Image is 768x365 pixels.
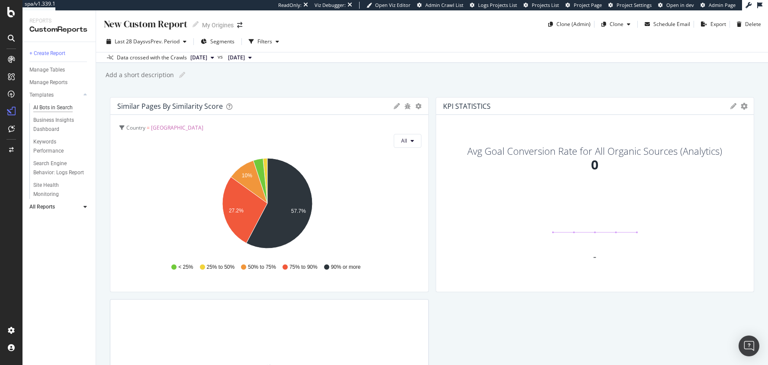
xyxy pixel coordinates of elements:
span: < 25% [178,264,193,271]
span: vs [218,53,225,61]
div: Filters [257,38,272,45]
span: 90% or more [331,264,361,271]
div: Add a short description [105,71,174,79]
div: 0 [591,156,598,174]
div: Delete [745,20,761,28]
a: Admin Crawl List [417,2,463,9]
a: Templates [29,91,81,100]
button: Segments [197,35,238,49]
div: AI Bots in Search [33,103,73,112]
a: AI Bots in Search [33,103,90,112]
span: 75% to 90% [289,264,318,271]
div: Business Insights Dashboard [33,116,83,134]
div: arrow-right-arrow-left [237,22,242,28]
svg: A chart. [117,155,418,255]
div: KPI STATISTICSgeargearAvg Goal Conversion Rate for All Organic Sources (Analytics)0- [436,97,755,292]
a: Projects List [524,2,559,9]
div: Similar Pages By Similarity ScoregeargearCountry = [GEOGRAPHIC_DATA]AllA chart.< 25%25% to 50%50%... [110,97,429,292]
text: 57.7% [291,208,306,214]
a: Open in dev [658,2,694,9]
div: Schedule Email [653,20,690,28]
div: KPI STATISTICS [443,102,491,111]
span: Projects List [532,2,559,8]
div: Viz Debugger: [315,2,346,9]
button: Schedule Email [641,17,690,31]
a: Open Viz Editor [366,2,411,9]
span: Open Viz Editor [375,2,411,8]
div: Keywords Performance [33,137,82,156]
div: Manage Reports [29,78,67,87]
span: Project Settings [617,2,652,8]
div: Search Engine Behavior: Logs Report [33,159,84,177]
button: Last 28 DaysvsPrev. Period [103,35,190,49]
div: + Create Report [29,49,65,58]
div: ReadOnly: [278,2,302,9]
div: bug [404,103,411,109]
div: CustomReports [29,25,89,35]
div: Open Intercom Messenger [739,336,759,356]
a: + Create Report [29,49,90,58]
button: Delete [733,17,761,31]
span: Segments [210,38,235,45]
a: Admin Page [701,2,736,9]
div: Reports [29,17,89,25]
span: Admin Crawl List [425,2,463,8]
div: Avg Goal Conversion Rate for All Organic Sources (Analytics) [467,146,722,156]
span: Open in dev [666,2,694,8]
span: = [147,124,150,131]
i: Edit report name [179,72,185,78]
a: Search Engine Behavior: Logs Report [33,159,90,177]
a: Project Page [566,2,602,9]
button: Filters [245,35,283,49]
div: Data crossed with the Crawls [117,54,187,62]
button: All [394,134,421,148]
a: Keywords Performance [33,137,90,156]
span: 50% to 75% [248,264,276,271]
div: New Custom Report [103,17,187,31]
div: All Reports [29,202,55,212]
a: All Reports [29,202,81,212]
div: Site Health Monitoring [33,181,82,199]
span: [GEOGRAPHIC_DATA] [151,124,203,131]
div: Templates [29,91,54,100]
div: Clone [610,20,623,28]
span: Last 28 Days [115,38,145,45]
div: Similar Pages By Similarity Score [117,102,223,111]
button: [DATE] [187,52,218,63]
i: Edit report name [193,21,199,27]
a: Manage Tables [29,65,90,75]
text: 10% [242,173,252,179]
div: gear [741,103,748,109]
div: - [593,252,596,261]
span: Logs Projects List [478,2,517,8]
button: Clone (Admin) [545,17,591,31]
a: Manage Reports [29,78,90,87]
div: gear [415,103,421,109]
span: 2025 Sep. 30th [190,54,207,62]
a: Project Settings [608,2,652,9]
span: All [401,137,407,144]
div: Clone (Admin) [556,20,591,28]
span: Project Page [574,2,602,8]
button: Export [697,17,726,31]
span: 2025 Sep. 2nd [228,54,245,62]
text: 27.2% [229,208,244,214]
a: Logs Projects List [470,2,517,9]
div: Export [710,20,726,28]
span: Admin Page [709,2,736,8]
a: Business Insights Dashboard [33,116,90,134]
span: Country [126,124,145,131]
div: Manage Tables [29,65,65,75]
span: 25% to 50% [207,264,235,271]
button: [DATE] [225,52,255,63]
div: My Origines [202,21,234,29]
button: Clone [598,17,634,31]
a: Site Health Monitoring [33,181,90,199]
span: vs Prev. Period [145,38,180,45]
